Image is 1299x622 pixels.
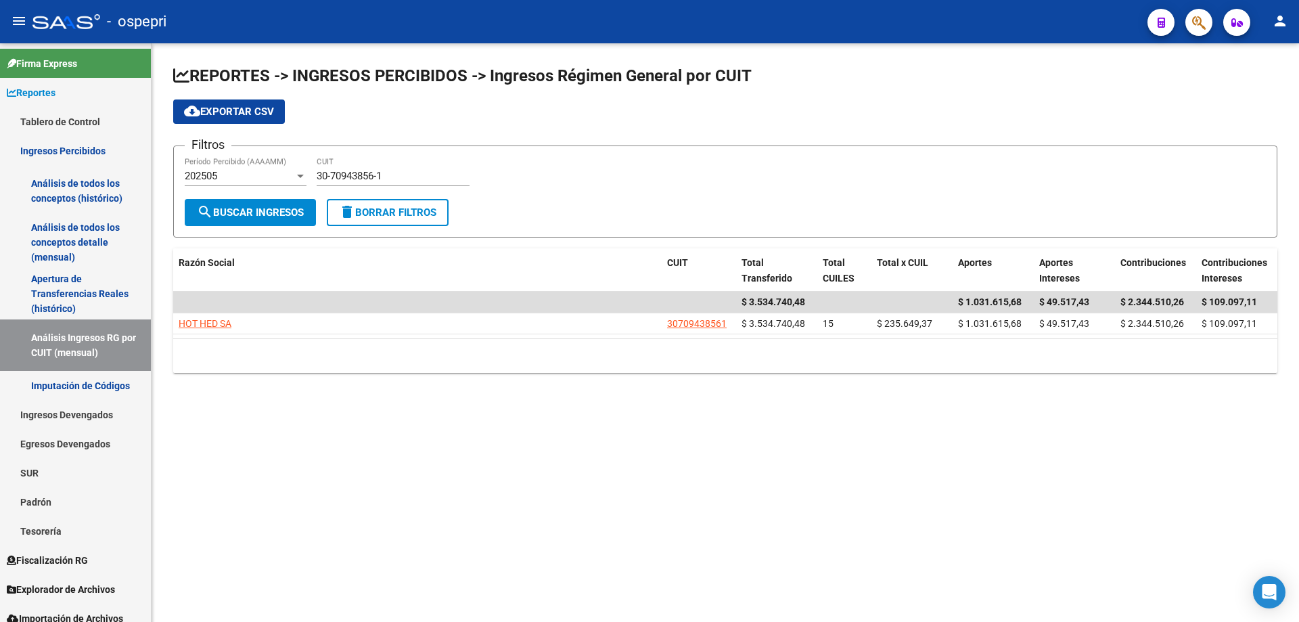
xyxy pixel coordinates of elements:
span: Exportar CSV [184,106,274,118]
span: Explorador de Archivos [7,582,115,597]
span: $ 109.097,11 [1202,318,1257,329]
span: Contribuciones Intereses [1202,257,1267,284]
span: $ 235.649,37 [877,318,932,329]
mat-icon: menu [11,13,27,29]
datatable-header-cell: Total CUILES [817,248,871,293]
button: Exportar CSV [173,99,285,124]
button: Buscar Ingresos [185,199,316,226]
datatable-header-cell: Razón Social [173,248,662,293]
span: CUIT [667,257,688,268]
datatable-header-cell: Total x CUIL [871,248,953,293]
mat-icon: search [197,204,213,220]
datatable-header-cell: CUIT [662,248,736,293]
span: 30709438561 [667,318,727,329]
span: - ospepri [107,7,166,37]
datatable-header-cell: Total Transferido [736,248,817,293]
span: Aportes [958,257,992,268]
span: Borrar Filtros [339,206,436,219]
datatable-header-cell: Aportes [953,248,1034,293]
h3: Filtros [185,135,231,154]
span: 202505 [185,170,217,182]
datatable-header-cell: Aportes Intereses [1034,248,1115,293]
span: Contribuciones [1120,257,1186,268]
span: $ 3.534.740,48 [742,318,805,329]
span: $ 109.097,11 [1202,296,1257,307]
span: 15 [823,318,834,329]
div: Open Intercom Messenger [1253,576,1285,608]
span: Aportes Intereses [1039,257,1080,284]
datatable-header-cell: Contribuciones [1115,248,1196,293]
span: $ 3.534.740,48 [742,296,805,307]
datatable-header-cell: Contribuciones Intereses [1196,248,1277,293]
span: Total CUILES [823,257,854,284]
span: Buscar Ingresos [197,206,304,219]
span: $ 1.031.615,68 [958,296,1022,307]
span: Reportes [7,85,55,100]
mat-icon: person [1272,13,1288,29]
span: $ 2.344.510,26 [1120,318,1184,329]
span: $ 49.517,43 [1039,318,1089,329]
span: REPORTES -> INGRESOS PERCIBIDOS -> Ingresos Régimen General por CUIT [173,66,752,85]
span: HOT HED SA [179,318,231,329]
mat-icon: delete [339,204,355,220]
span: Fiscalización RG [7,553,88,568]
span: $ 49.517,43 [1039,296,1089,307]
span: Total Transferido [742,257,792,284]
span: Razón Social [179,257,235,268]
span: Total x CUIL [877,257,928,268]
button: Borrar Filtros [327,199,449,226]
span: $ 2.344.510,26 [1120,296,1184,307]
span: $ 1.031.615,68 [958,318,1022,329]
mat-icon: cloud_download [184,103,200,119]
span: Firma Express [7,56,77,71]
